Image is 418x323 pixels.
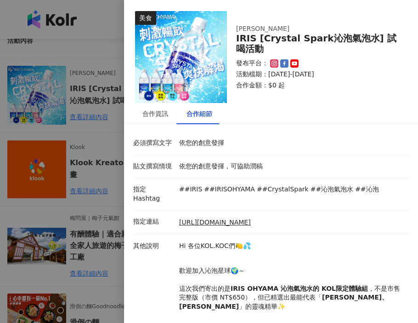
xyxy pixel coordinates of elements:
p: 貼文撰寫情境 [133,162,175,171]
p: 依您的創意發揮 [179,138,404,148]
p: 活動檔期：[DATE]-[DATE] [236,70,398,79]
div: IRIS [Crystal Spark沁泡氣泡水] 試喝活動 [236,33,398,54]
p: 指定 Hashtag [133,185,175,203]
div: 美食 [135,11,156,25]
p: 其他說明 [133,242,175,251]
p: 歡迎加入沁泡星球🌍～ 這次我們寄出的是 ，不是市售完整版（市價 NT$650），但已精選出最能代表「 」的靈魂精華✨ [179,266,404,311]
img: Crystal Spark 沁泡氣泡水 [135,11,227,103]
div: 合作資訊 [142,109,168,119]
a: [URL][DOMAIN_NAME] [179,218,251,227]
p: Hi 各位KOL.KOC們🍋💦 [179,242,404,251]
p: ##CrystalSpark [257,185,309,194]
p: ##IRISOHYAMA [204,185,255,194]
div: [PERSON_NAME] [236,24,383,34]
p: ##沁泡氣泡水 [311,185,353,194]
p: 必須撰寫文字 [133,138,175,148]
p: 合作金額： $0 起 [236,81,398,90]
p: 指定連結 [133,217,175,226]
p: 依您的創意發揮，可協助潤稿 [179,162,404,171]
p: ##沁泡 [355,185,378,194]
strong: [PERSON_NAME]、[PERSON_NAME] [179,294,388,310]
p: ##IRIS [179,185,202,194]
strong: IRIS OHYAMA 沁泡氣泡水的 KOL限定體驗組 [231,285,368,292]
div: 合作細節 [186,109,212,119]
p: 發布平台： [236,59,268,68]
